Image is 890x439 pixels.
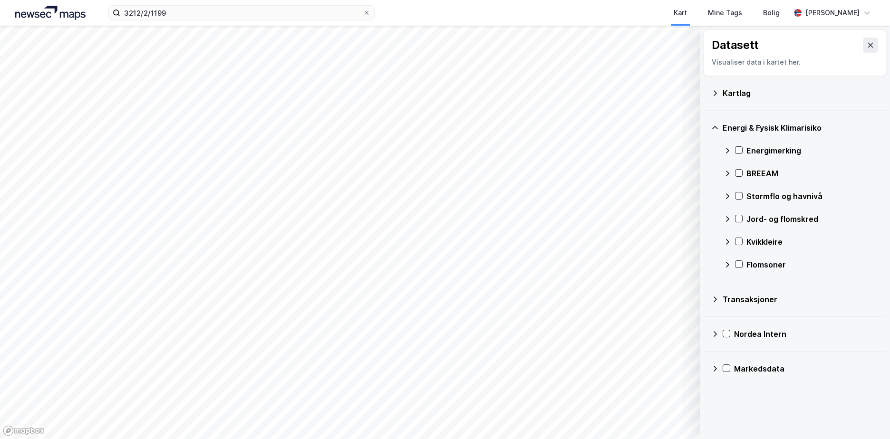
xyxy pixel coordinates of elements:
[746,259,879,270] div: Flomsoner
[723,87,879,99] div: Kartlag
[15,6,86,20] img: logo.a4113a55bc3d86da70a041830d287a7e.svg
[746,168,879,179] div: BREEAM
[120,6,363,20] input: Søk på adresse, matrikkel, gårdeiere, leietakere eller personer
[734,328,879,340] div: Nordea Intern
[712,38,759,53] div: Datasett
[708,7,742,19] div: Mine Tags
[746,145,879,156] div: Energimerking
[723,294,879,305] div: Transaksjoner
[734,363,879,374] div: Markedsdata
[712,57,878,68] div: Visualiser data i kartet her.
[723,122,879,134] div: Energi & Fysisk Klimarisiko
[746,213,879,225] div: Jord- og flomskred
[674,7,687,19] div: Kart
[3,425,45,436] a: Mapbox homepage
[763,7,780,19] div: Bolig
[842,393,890,439] iframe: Chat Widget
[805,7,860,19] div: [PERSON_NAME]
[746,236,879,248] div: Kvikkleire
[746,191,879,202] div: Stormflo og havnivå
